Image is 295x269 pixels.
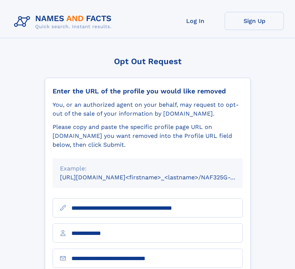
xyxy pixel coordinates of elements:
div: You, or an authorized agent on your behalf, may request to opt-out of the sale of your informatio... [53,100,243,118]
a: Log In [165,12,225,30]
a: Sign Up [225,12,284,30]
small: [URL][DOMAIN_NAME]<firstname>_<lastname>/NAF325G-xxxxxxxx [60,174,257,181]
div: Enter the URL of the profile you would like removed [53,87,243,95]
div: Example: [60,164,235,173]
div: Please copy and paste the specific profile page URL on [DOMAIN_NAME] you want removed into the Pr... [53,123,243,149]
div: Opt Out Request [45,57,251,66]
img: Logo Names and Facts [11,12,118,32]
